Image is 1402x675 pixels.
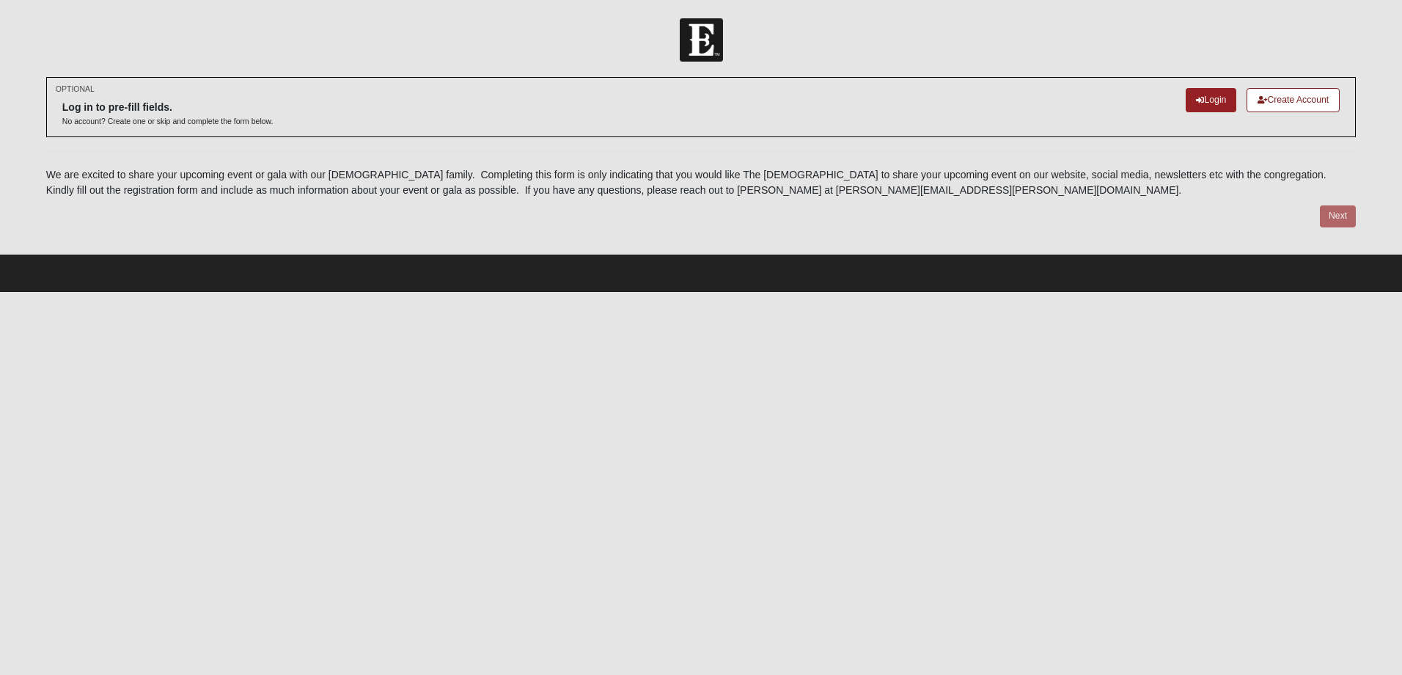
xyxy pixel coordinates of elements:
img: Church of Eleven22 Logo [680,18,723,62]
a: Create Account [1247,88,1340,112]
p: No account? Create one or skip and complete the form below. [62,116,274,127]
small: OPTIONAL [56,84,95,95]
p: We are excited to share your upcoming event or gala with our [DEMOGRAPHIC_DATA] family. Completin... [46,167,1356,198]
a: Login [1186,88,1236,112]
h6: Log in to pre-fill fields. [62,101,274,114]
